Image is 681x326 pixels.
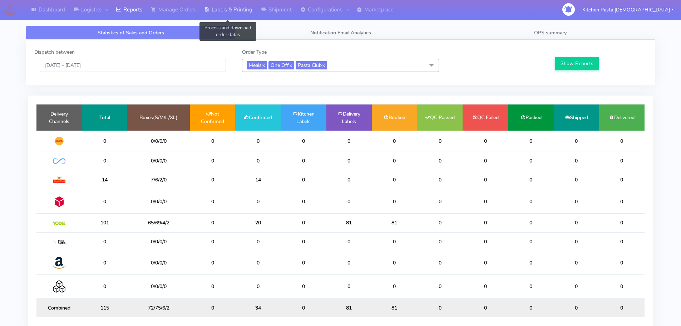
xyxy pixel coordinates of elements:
[599,232,645,251] td: 0
[281,298,326,317] td: 0
[127,190,190,213] td: 0/0/0/0
[326,232,372,251] td: 0
[463,190,508,213] td: 0
[599,131,645,151] td: 0
[281,151,326,170] td: 0
[372,298,417,317] td: 81
[554,298,599,317] td: 0
[53,280,65,293] img: Collection
[235,151,281,170] td: 0
[326,170,372,190] td: 0
[289,61,292,69] a: x
[463,251,508,274] td: 0
[326,275,372,298] td: 0
[281,131,326,151] td: 0
[599,275,645,298] td: 0
[127,151,190,170] td: 0/0/0/0
[235,190,281,213] td: 0
[599,190,645,213] td: 0
[372,275,417,298] td: 0
[554,251,599,274] td: 0
[326,214,372,232] td: 81
[372,190,417,213] td: 0
[417,190,463,213] td: 0
[98,29,164,36] span: Statistics of Sales and Orders
[281,104,326,131] td: Kitchen Labels
[417,104,463,131] td: QC Passed
[417,214,463,232] td: 0
[190,131,235,151] td: 0
[463,151,508,170] td: 0
[599,214,645,232] td: 0
[372,214,417,232] td: 81
[127,232,190,251] td: 0/0/0/0
[599,251,645,274] td: 0
[127,170,190,190] td: 7/6/2/0
[508,151,553,170] td: 0
[127,298,190,317] td: 72/75/6/2
[82,170,127,190] td: 14
[190,104,235,131] td: Not Confirmed
[554,131,599,151] td: 0
[554,151,599,170] td: 0
[127,104,190,131] td: Boxes(S/M/L/XL)
[82,251,127,274] td: 0
[40,59,226,72] input: Pick the Daterange
[296,61,327,69] span: Pasta Club
[82,214,127,232] td: 101
[508,251,553,274] td: 0
[463,214,508,232] td: 0
[82,151,127,170] td: 0
[34,48,75,56] label: Dispatch between
[577,3,679,17] button: Kitchen Pasta [DEMOGRAPHIC_DATA]
[127,275,190,298] td: 0/0/0/0
[235,298,281,317] td: 34
[463,170,508,190] td: 0
[235,170,281,190] td: 14
[555,57,599,70] button: Show Reports
[508,170,553,190] td: 0
[247,61,267,69] span: Meals
[281,190,326,213] td: 0
[508,275,553,298] td: 0
[599,151,645,170] td: 0
[235,251,281,274] td: 0
[417,151,463,170] td: 0
[82,275,127,298] td: 0
[554,275,599,298] td: 0
[127,214,190,232] td: 65/69/4/2
[417,251,463,274] td: 0
[508,298,553,317] td: 0
[554,214,599,232] td: 0
[554,104,599,131] td: Shipped
[326,104,372,131] td: Delivery Labels
[235,214,281,232] td: 20
[235,232,281,251] td: 0
[326,151,372,170] td: 0
[372,131,417,151] td: 0
[281,251,326,274] td: 0
[326,131,372,151] td: 0
[463,298,508,317] td: 0
[281,170,326,190] td: 0
[268,61,294,69] span: One Off
[235,131,281,151] td: 0
[417,232,463,251] td: 0
[281,275,326,298] td: 0
[534,29,567,36] span: OPS summary
[53,257,65,269] img: Amazon
[26,26,655,40] ul: Tabs
[242,48,267,56] label: Order Type
[508,104,553,131] td: Packed
[235,275,281,298] td: 0
[599,170,645,190] td: 0
[53,222,65,225] img: Yodel
[190,214,235,232] td: 0
[372,151,417,170] td: 0
[372,104,417,131] td: Booked
[36,104,82,131] td: Delivery Channels
[326,298,372,317] td: 81
[326,251,372,274] td: 0
[82,232,127,251] td: 0
[372,232,417,251] td: 0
